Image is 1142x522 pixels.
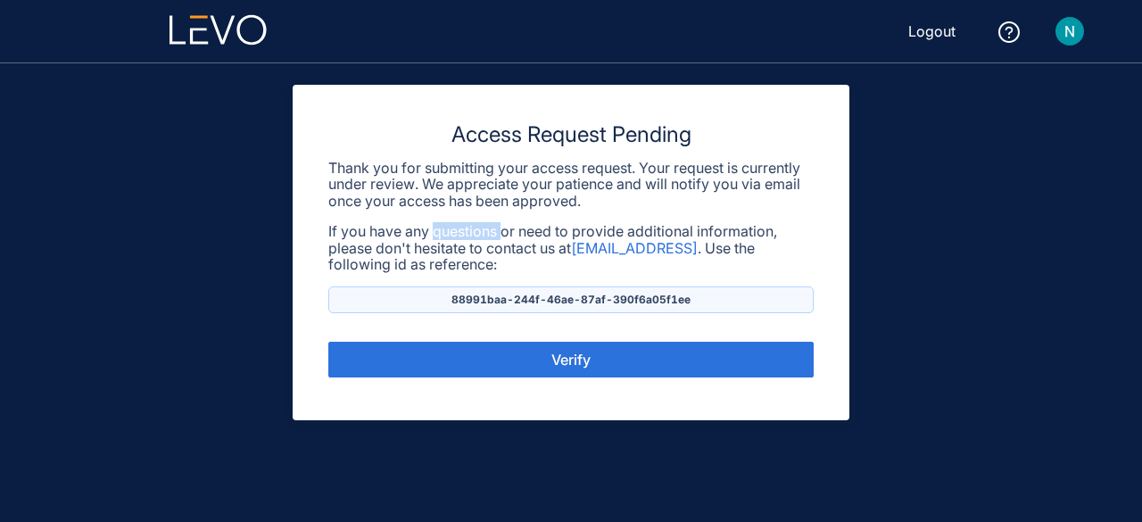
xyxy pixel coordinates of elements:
a: [EMAIL_ADDRESS] [571,239,698,257]
p: If you have any questions or need to provide additional information, please don't hesitate to con... [328,223,814,272]
p: 88991baa-244f-46ae-87af-390f6a05f1ee [328,286,814,313]
button: Logout [894,17,970,46]
button: Verify [328,342,814,377]
img: Nishant Sheth profile [1055,17,1084,46]
span: Logout [908,23,956,39]
span: Verify [551,352,591,368]
p: Thank you for submitting your access request. Your request is currently under review. We apprecia... [328,160,814,209]
h3: Access Request Pending [328,120,814,149]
